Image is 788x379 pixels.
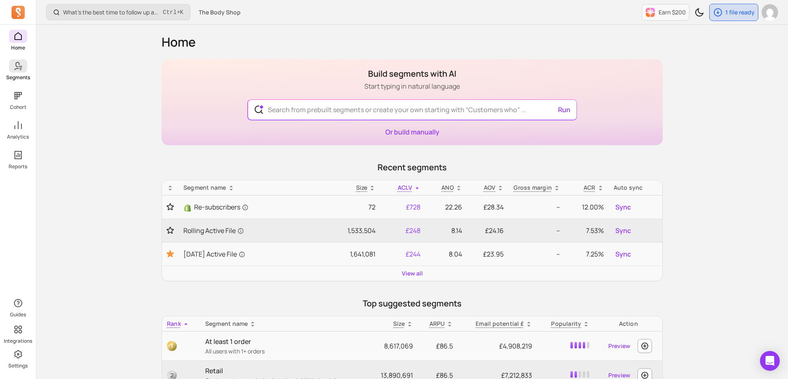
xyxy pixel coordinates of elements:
span: Size [393,320,405,327]
div: Auto sync [614,184,657,192]
span: 1 [167,341,177,351]
a: View all [402,269,423,278]
p: Gross margin [514,184,552,192]
span: ACLV [398,184,412,191]
p: Settings [8,363,28,369]
span: Sync [615,226,631,235]
p: Reports [9,163,27,170]
span: [DATE] Active File [183,249,245,259]
p: At least 1 order [205,337,363,346]
p: Popularity [551,320,581,328]
button: 1 file ready [709,4,758,21]
button: Run [555,101,574,118]
a: [DATE] Active File [183,249,324,259]
button: The Body Shop [194,5,246,20]
p: £23.95 [472,249,504,259]
p: Retail [205,366,363,376]
p: Integrations [4,338,32,344]
p: -- [514,249,560,259]
a: ShopifyRe-subscribers [183,202,324,212]
span: The Body Shop [199,8,241,16]
p: ACR [584,184,596,192]
p: Guides [10,311,26,318]
input: Search from prebuilt segments or create your own starting with “Customers who” ... [261,100,563,120]
span: Size [356,184,368,191]
p: 22.26 [430,202,462,212]
p: 1,641,081 [333,249,375,259]
p: 1 file ready [725,8,755,16]
p: -- [514,202,560,212]
p: Earn $200 [659,8,686,16]
h1: Build segments with AI [364,68,460,80]
p: 72 [333,202,375,212]
span: ANO [441,184,454,191]
kbd: K [180,9,183,16]
span: Rolling Active File [183,226,244,235]
kbd: Ctrl [163,8,177,16]
p: £24.16 [472,226,504,235]
a: Preview [605,339,633,353]
p: 7.53% [570,226,604,235]
p: Top suggested segments [162,298,663,309]
button: Guides [9,295,27,320]
span: £86.5 [436,341,453,351]
p: £728 [385,202,420,212]
button: Earn $200 [642,4,689,21]
p: ARPU [429,320,445,328]
span: Rank [167,320,181,327]
p: 8.14 [430,226,462,235]
button: Toggle favorite [167,203,174,211]
button: Sync [614,224,633,237]
button: Sync [614,247,633,261]
div: Action [599,320,657,328]
span: Re-subscribers [194,202,249,212]
div: Open Intercom Messenger [760,351,780,371]
p: £28.34 [472,202,504,212]
p: 7.25% [570,249,604,259]
p: £244 [385,249,420,259]
div: Segment name [205,320,363,328]
p: Email potential £ [476,320,524,328]
p: AOV [484,184,496,192]
p: £248 [385,226,420,235]
img: Shopify [183,204,192,212]
button: Toggle dark mode [691,4,708,21]
p: Analytics [7,134,29,140]
span: £4,908,219 [499,341,532,351]
p: Cohort [10,104,26,111]
p: -- [514,226,560,235]
p: 12.00% [570,202,604,212]
span: Sync [615,202,631,212]
span: + [163,8,183,16]
p: What’s the best time to follow up after a first order? [63,8,159,16]
p: Home [11,45,25,51]
button: Sync [614,200,633,214]
button: Toggle favorite [167,249,174,259]
a: Rolling Active File [183,226,324,235]
p: All users with 1+ orders [205,347,363,355]
div: Segment name [183,184,324,192]
p: 8.04 [430,249,462,259]
p: 1,533,504 [333,226,375,235]
p: Start typing in natural language [364,81,460,91]
a: Or build manually [385,127,439,137]
span: Sync [615,249,631,259]
h1: Home [162,35,663,49]
button: What’s the best time to follow up after a first order?Ctrl+K [46,4,190,20]
p: Recent segments [162,162,663,173]
img: avatar [762,4,778,21]
span: 8,617,069 [384,341,413,351]
p: Segments [6,74,30,81]
button: Toggle favorite [167,226,174,235]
